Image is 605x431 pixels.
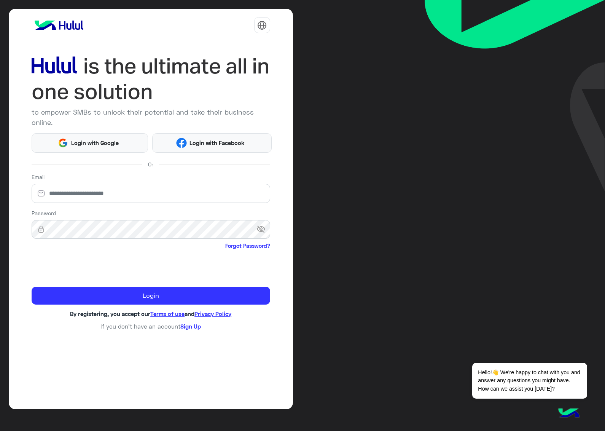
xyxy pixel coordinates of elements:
span: Or [148,160,153,168]
img: Facebook [176,138,187,148]
button: Login with Facebook [152,133,272,153]
h6: If you don’t have an account [32,323,270,330]
a: Terms of use [150,310,185,317]
button: Login with Google [32,133,148,153]
img: email [32,190,51,197]
img: lock [32,225,51,233]
span: Login with Facebook [187,139,248,147]
span: and [185,310,194,317]
img: hululLoginTitle_EN.svg [32,53,270,104]
span: visibility_off [256,223,270,236]
img: logo [32,18,86,33]
span: Hello!👋 We're happy to chat with you and answer any questions you might have. How can we assist y... [472,363,587,399]
img: tab [257,21,267,30]
label: Email [32,173,45,181]
span: Login with Google [68,139,121,147]
a: Privacy Policy [194,310,231,317]
img: hulul-logo.png [556,401,582,427]
a: Sign Up [180,323,201,330]
a: Forgot Password? [225,242,270,250]
label: Password [32,209,56,217]
p: to empower SMBs to unlock their potential and take their business online. [32,107,270,128]
button: Login [32,287,270,305]
span: By registering, you accept our [70,310,150,317]
img: Google [58,138,68,148]
iframe: reCAPTCHA [32,251,147,281]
